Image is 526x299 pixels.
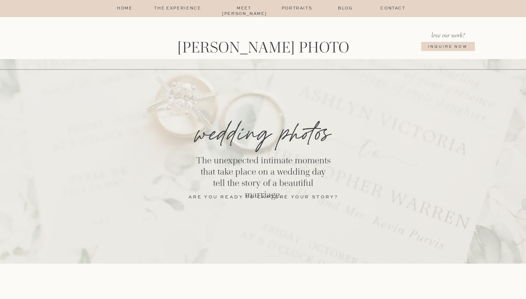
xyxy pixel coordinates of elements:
[163,40,363,57] a: [PERSON_NAME] Photo
[171,194,356,202] p: Are you ready to capture your story?
[375,6,411,12] a: Contact
[116,6,134,12] a: home
[194,155,333,178] h2: The unexpected intimate moments that take place on a wedding day tell the story of a beautiful ma...
[416,44,479,57] a: Inquire NOw
[328,6,363,12] a: Blog
[104,123,422,155] h1: wedding photos
[423,30,473,39] p: love our work?
[147,6,209,12] a: The Experience
[222,6,266,12] a: Meet [PERSON_NAME]
[279,6,315,12] a: Portraits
